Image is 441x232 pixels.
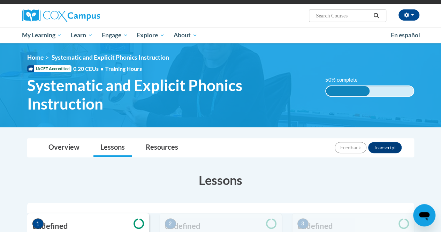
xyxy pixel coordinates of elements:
a: Home [27,54,44,61]
a: Engage [97,27,132,43]
iframe: Button to launch messaging window [413,204,435,226]
span: IACET Accredited [27,65,71,72]
input: Search Courses [315,12,371,20]
span: 2 [165,218,176,229]
a: Cox Campus [22,9,147,22]
span: About [174,31,197,39]
a: My Learning [17,27,67,43]
span: Learn [71,31,93,39]
a: Explore [132,27,169,43]
span: 1 [32,218,44,229]
span: En español [391,31,420,39]
h3: undefined [27,221,149,232]
span: Systematic and Explicit Phonics Instruction [27,76,315,113]
a: En español [386,28,425,43]
a: Overview [41,139,86,157]
img: Cox Campus [22,9,100,22]
a: Learn [66,27,97,43]
a: Resources [139,139,185,157]
button: Search [371,12,381,20]
h3: undefined [292,221,414,232]
a: About [169,27,202,43]
h3: undefined [160,221,282,232]
span: Training Hours [105,65,142,72]
a: Lessons [93,139,132,157]
span: • [100,65,104,72]
div: 50% complete [326,86,370,96]
span: Explore [137,31,165,39]
span: Systematic and Explicit Phonics Instruction [52,54,169,61]
button: Account Settings [398,9,419,21]
h3: Lessons [27,171,414,189]
span: My Learning [22,31,62,39]
span: Engage [102,31,128,39]
label: 50% complete [325,76,365,84]
span: 0.20 CEUs [73,65,105,73]
span: 3 [297,218,309,229]
button: Feedback [335,142,366,153]
button: Transcript [368,142,402,153]
div: Main menu [17,27,425,43]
